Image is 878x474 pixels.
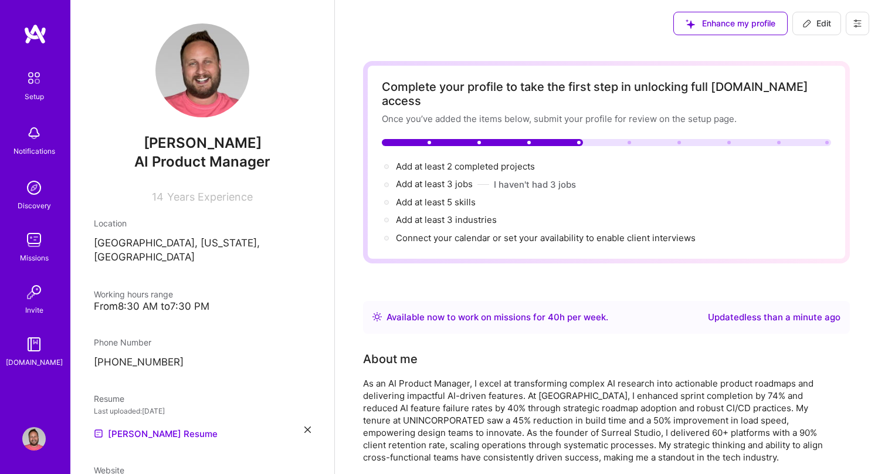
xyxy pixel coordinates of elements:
img: Invite [22,280,46,304]
div: Once you’ve added the items below, submit your profile for review on the setup page. [382,113,831,125]
img: Resume [94,429,103,438]
div: As an AI Product Manager, I excel at transforming complex AI research into actionable product roa... [363,377,832,463]
span: 40 [548,312,560,323]
img: guide book [22,333,46,356]
div: Last uploaded: [DATE] [94,405,311,417]
div: [DOMAIN_NAME] [6,356,63,368]
span: AI Product Manager [134,153,270,170]
img: bell [22,121,46,145]
img: teamwork [22,228,46,252]
img: User Avatar [155,23,249,117]
div: Discovery [18,199,51,212]
div: Missions [20,252,49,264]
p: [GEOGRAPHIC_DATA], [US_STATE], [GEOGRAPHIC_DATA] [94,236,311,265]
span: Add at least 3 industries [396,214,497,225]
i: icon Close [304,426,311,433]
img: Availability [372,312,382,321]
div: Tell us a little about yourself [363,350,418,368]
div: Location [94,217,311,229]
button: I haven't had 3 jobs [494,178,576,191]
img: User Avatar [22,427,46,451]
div: Complete your profile to take the first step in unlocking full [DOMAIN_NAME] access [382,80,831,108]
img: discovery [22,176,46,199]
span: Edit [802,18,831,29]
a: User Avatar [19,427,49,451]
img: setup [22,66,46,90]
span: Years Experience [167,191,253,203]
span: 14 [152,191,164,203]
div: null [792,12,841,35]
span: Add at least 2 completed projects [396,161,535,172]
span: Working hours range [94,289,173,299]
div: Updated less than a minute ago [708,310,840,324]
button: Edit [792,12,841,35]
div: From 8:30 AM to 7:30 PM [94,300,311,313]
span: Resume [94,394,124,404]
div: Setup [25,90,44,103]
div: Invite [25,304,43,316]
span: Add at least 5 skills [396,197,476,208]
span: [PERSON_NAME] [94,134,311,152]
img: logo [23,23,47,45]
div: About me [363,350,418,368]
div: Notifications [13,145,55,157]
span: Add at least 3 jobs [396,178,473,189]
div: Available now to work on missions for h per week . [387,310,608,324]
a: [PERSON_NAME] Resume [94,426,218,441]
span: Connect your calendar or set your availability to enable client interviews [396,232,696,243]
span: Phone Number [94,337,151,347]
p: [PHONE_NUMBER] [94,355,311,370]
